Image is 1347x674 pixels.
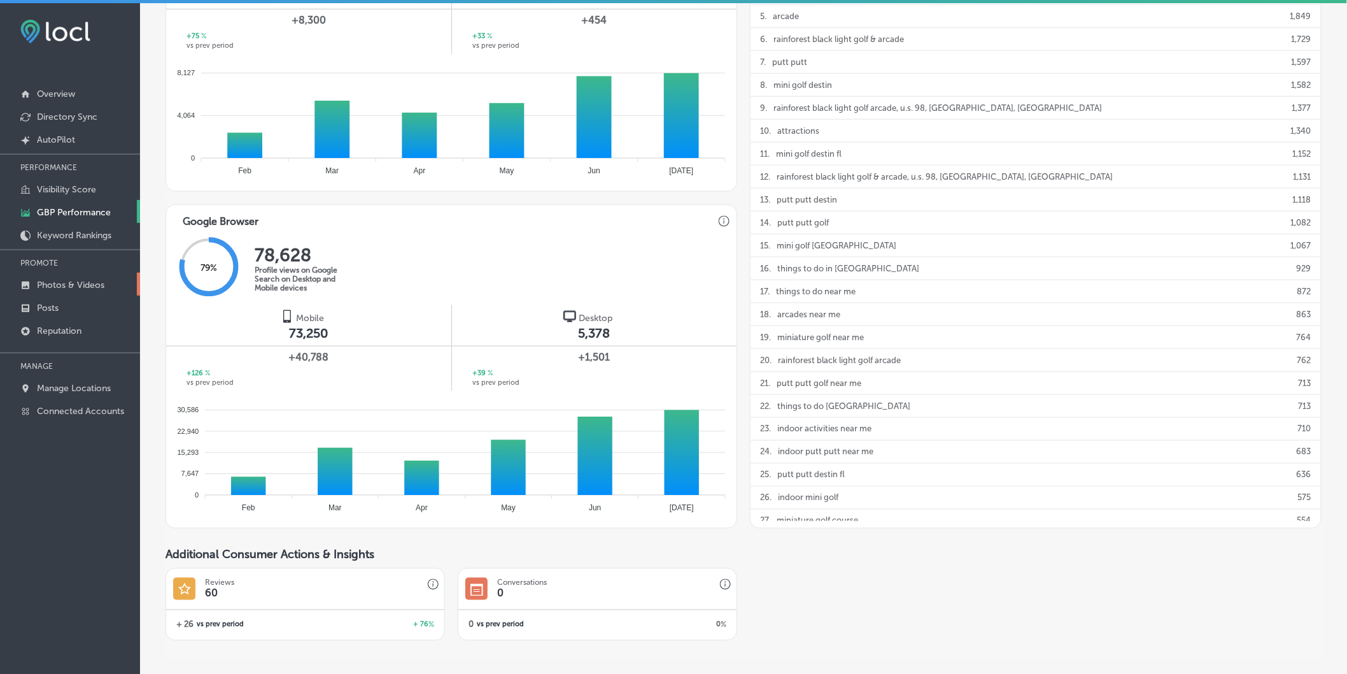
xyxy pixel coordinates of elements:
[777,212,829,234] p: putt putt golf
[1297,303,1311,326] p: 863
[1298,418,1311,440] p: 710
[497,578,547,587] h3: Conversations
[187,42,234,49] span: vs prev period
[598,620,726,629] h2: 0
[760,120,771,142] p: 10 .
[477,621,524,628] span: vs prev period
[777,189,837,211] p: putt putt destin
[1299,395,1311,417] p: 713
[37,406,124,417] p: Connected Accounts
[178,406,199,413] tspan: 30,586
[37,383,111,394] p: Manage Locations
[760,189,770,211] p: 13 .
[37,111,97,122] p: Directory Sync
[1291,234,1311,257] p: 1,067
[205,578,234,587] h3: Reviews
[777,395,910,417] p: things to do [GEOGRAPHIC_DATA]
[1298,487,1311,509] p: 575
[1292,97,1311,119] p: 1,377
[760,166,770,188] p: 12 .
[1292,74,1311,96] p: 1,582
[472,379,519,386] span: vs prev period
[1291,212,1311,234] p: 1,082
[760,280,770,303] p: 17 .
[1297,349,1311,371] p: 762
[760,349,772,371] p: 20 .
[760,326,771,348] p: 19 .
[1297,464,1311,486] p: 636
[187,13,430,28] span: +8,300
[37,303,59,313] p: Posts
[472,42,519,49] span: vs prev period
[1297,510,1311,532] p: 554
[760,464,771,486] p: 25 .
[238,166,251,175] tspan: Feb
[760,257,771,280] p: 16 .
[1290,5,1311,27] p: 1,849
[328,503,342,512] tspan: Mar
[187,368,210,379] h2: +126
[203,368,210,379] span: %
[178,448,199,456] tspan: 15,293
[777,510,858,532] p: miniature golf course
[255,245,356,266] h2: 78,628
[777,120,819,142] p: attractions
[281,310,293,323] img: logo
[1299,372,1311,394] p: 713
[773,5,799,27] p: arcade
[255,266,356,292] p: Profile views on Google Search on Desktop and Mobile devices
[588,166,600,175] tspan: Jun
[1291,120,1311,142] p: 1,340
[777,234,896,257] p: mini golf [GEOGRAPHIC_DATA]
[1297,441,1311,463] p: 683
[760,5,766,27] p: 5 .
[579,326,610,341] span: 5,378
[778,441,873,463] p: indoor putt putt near me
[760,28,767,50] p: 6 .
[670,166,694,175] tspan: [DATE]
[777,303,840,326] p: arcades near me
[777,418,871,440] p: indoor activities near me
[501,503,516,512] tspan: May
[37,280,104,290] p: Photos & Videos
[472,368,493,379] h2: +39
[416,503,428,512] tspan: Apr
[760,51,766,73] p: 7 .
[173,205,269,231] h3: Google Browser
[497,587,504,599] h1: 0
[777,464,845,486] p: putt putt destin fl
[1297,257,1311,280] p: 929
[500,166,514,175] tspan: May
[760,97,767,119] p: 9 .
[187,379,234,386] span: vs prev period
[178,111,195,119] tspan: 4,064
[199,31,206,42] span: %
[773,97,1102,119] p: rainforest black light golf arcade, u.s. 98, [GEOGRAPHIC_DATA], [GEOGRAPHIC_DATA]
[579,313,612,324] span: Desktop
[197,621,244,628] span: vs prev period
[777,372,861,394] p: putt putt golf near me
[472,13,716,28] span: +454
[760,487,772,509] p: 26 .
[1292,28,1311,50] p: 1,729
[1292,51,1311,73] p: 1,597
[1297,280,1311,303] p: 872
[37,89,75,99] p: Overview
[472,350,716,365] span: +1,501
[37,230,111,241] p: Keyword Rankings
[760,372,770,394] p: 21 .
[242,503,255,512] tspan: Feb
[777,326,864,348] p: miniature golf near me
[721,620,726,629] span: %
[181,470,199,477] tspan: 7,647
[778,349,901,371] p: rainforest black light golf arcade
[485,31,492,42] span: %
[1293,189,1311,211] p: 1,118
[325,166,339,175] tspan: Mar
[166,548,374,562] span: Additional Consumer Actions & Insights
[776,280,856,303] p: things to do near me
[760,441,772,463] p: 24 .
[776,143,842,165] p: mini golf destin fl
[37,207,111,218] p: GBP Performance
[37,184,96,195] p: Visibility Score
